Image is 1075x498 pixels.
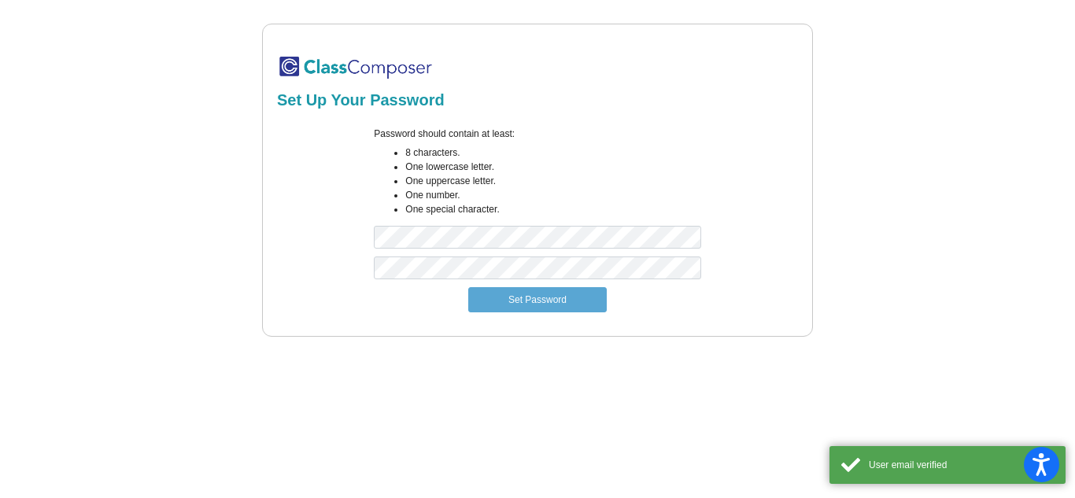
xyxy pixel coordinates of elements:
h2: Set Up Your Password [277,90,798,109]
li: One special character. [405,202,700,216]
button: Set Password [468,287,607,312]
div: User email verified [869,458,1054,472]
label: Password should contain at least: [374,127,515,141]
li: One lowercase letter. [405,160,700,174]
li: One uppercase letter. [405,174,700,188]
li: One number. [405,188,700,202]
li: 8 characters. [405,146,700,160]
